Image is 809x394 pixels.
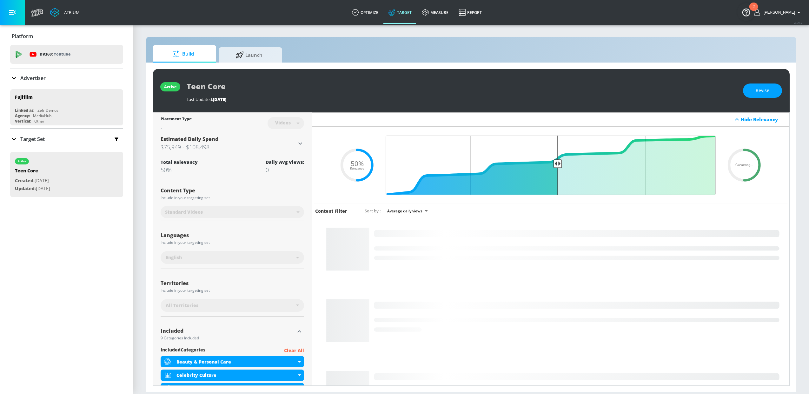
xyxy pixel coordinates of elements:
[37,108,58,113] div: Zefr Demos
[176,372,296,378] div: Celebrity Culture
[54,51,70,57] p: Youtube
[18,160,26,163] div: active
[15,108,34,113] div: Linked as:
[384,207,430,215] div: Average daily views
[164,84,176,90] div: active
[15,185,50,193] p: [DATE]
[15,94,33,100] div: Fujifilm
[161,328,295,333] div: Included
[161,159,198,165] div: Total Relevancy
[10,152,123,197] div: activeTeen CoreCreated:[DATE]Updated:[DATE]
[15,168,50,177] div: Teen Core
[735,164,753,167] span: Calculating...
[161,370,304,381] div: Celebrity Culture
[161,143,296,151] h3: $75,949 - $108,498
[737,3,755,21] button: Open Resource Center, 2 new notifications
[161,196,304,200] div: Include in your targeting set
[383,1,417,24] a: Target
[15,118,31,124] div: Vertical:
[15,177,50,185] p: [DATE]
[315,208,347,214] h6: Content Filter
[10,69,123,87] div: Advertiser
[40,51,70,58] p: DV360:
[161,281,304,286] div: Territories
[176,359,296,365] div: Beauty & Personal Care
[161,136,304,151] div: Estimated Daily Spend$75,949 - $108,498
[351,160,364,167] span: 50%
[266,159,304,165] div: Daily Avg Views:
[34,118,44,124] div: Other
[382,136,719,195] input: Final Threshold
[756,87,769,95] span: Revise
[10,27,123,45] div: Platform
[165,209,203,215] span: Standard Videos
[187,97,737,102] div: Last Updated:
[15,113,30,118] div: Agency:
[213,97,226,102] span: [DATE]
[10,129,123,150] div: Target Set
[161,166,198,174] div: 50%
[10,89,123,125] div: FujifilmLinked as:Zefr DemosAgency:MediaHubVertical:Other
[365,208,381,214] span: Sort by
[761,10,795,15] span: login as: lindsay.benharris@zefr.com
[272,120,294,125] div: Videos
[161,336,295,340] div: 9 Categories Included
[161,299,304,312] div: All Territories
[794,21,803,24] span: v 4.25.2
[15,177,35,184] span: Created:
[166,302,198,309] span: All Territories
[225,47,273,63] span: Launch
[266,166,304,174] div: 0
[741,116,786,123] div: Hide Relevancy
[12,33,33,40] p: Platform
[161,136,218,143] span: Estimated Daily Spend
[161,356,304,367] div: Beauty & Personal Care
[20,75,46,82] p: Advertiser
[454,1,487,24] a: Report
[166,254,182,261] span: English
[33,113,51,118] div: MediaHub
[161,233,304,238] div: Languages
[743,83,782,98] button: Revise
[417,1,454,24] a: measure
[754,9,803,16] button: [PERSON_NAME]
[347,1,383,24] a: optimize
[20,136,45,143] p: Target Set
[10,45,123,64] div: DV360: Youtube
[161,188,304,193] div: Content Type
[161,347,205,355] span: included Categories
[161,289,304,292] div: Include in your targeting set
[161,116,192,123] div: Placement Type:
[350,167,364,170] span: Relevance
[753,7,755,15] div: 2
[161,241,304,244] div: Include in your targeting set
[62,10,80,15] div: Atrium
[50,8,80,17] a: Atrium
[161,251,304,264] div: English
[15,185,36,191] span: Updated:
[312,112,789,127] div: Hide Relevancy
[159,46,207,62] span: Build
[284,347,304,355] p: Clear All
